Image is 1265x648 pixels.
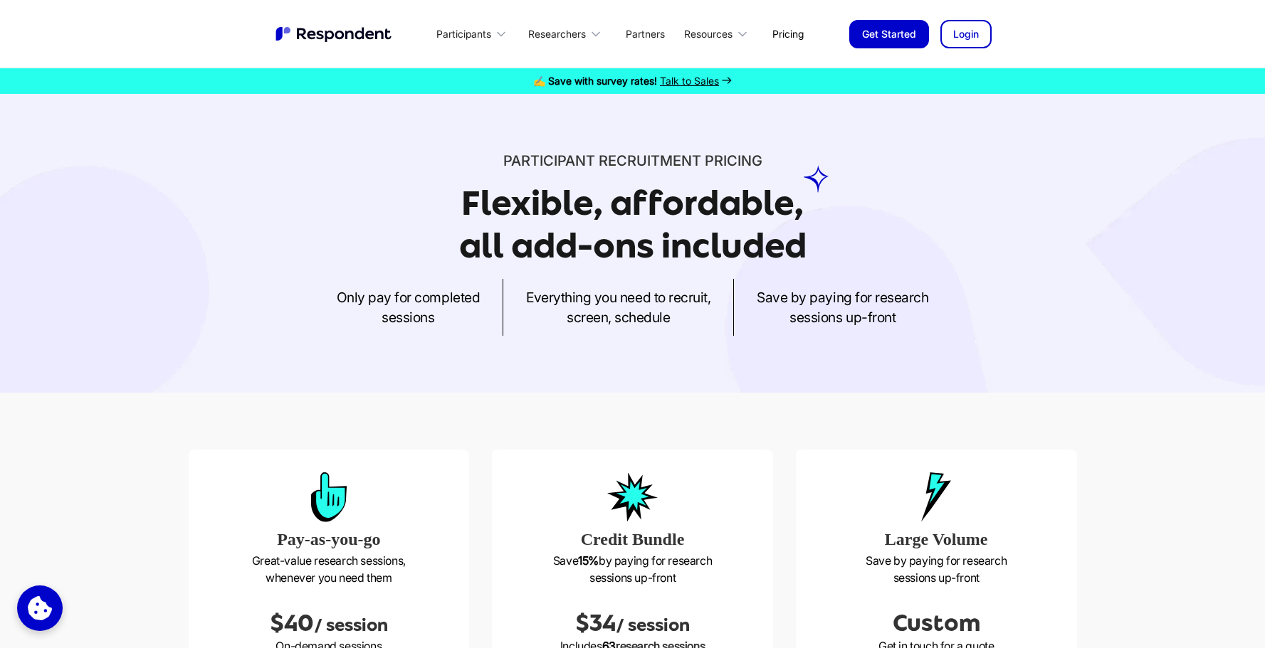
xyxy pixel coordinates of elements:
[684,27,733,41] div: Resources
[436,27,491,41] div: Participants
[274,25,395,43] img: Untitled UI logotext
[314,615,388,635] span: / session
[616,615,690,635] span: / session
[575,610,616,636] span: $34
[807,526,1066,552] h3: Large Volume
[893,610,980,636] span: Custom
[761,17,815,51] a: Pricing
[526,287,710,327] p: Everything you need to recruit, screen, schedule
[676,17,761,51] div: Resources
[270,610,314,636] span: $40
[807,552,1066,586] p: Save by paying for research sessions up-front
[429,17,520,51] div: Participants
[757,287,928,327] p: Save by paying for research sessions up-front
[200,526,458,552] h3: Pay-as-you-go
[614,17,676,51] a: Partners
[533,75,657,87] strong: ✍️ Save with survey rates!
[503,526,762,552] h3: Credit Bundle
[940,20,992,48] a: Login
[459,184,807,265] h1: Flexible, affordable, all add-ons included
[503,152,701,169] span: Participant recruitment
[578,553,599,568] strong: 15%
[660,75,719,87] span: Talk to Sales
[528,27,586,41] div: Researchers
[520,17,614,51] div: Researchers
[705,152,762,169] span: PRICING
[200,552,458,586] p: Great-value research sessions, whenever you need them
[274,25,395,43] a: home
[503,552,762,586] p: Save by paying for research sessions up-front
[337,287,480,327] p: Only pay for completed sessions
[849,20,929,48] a: Get Started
